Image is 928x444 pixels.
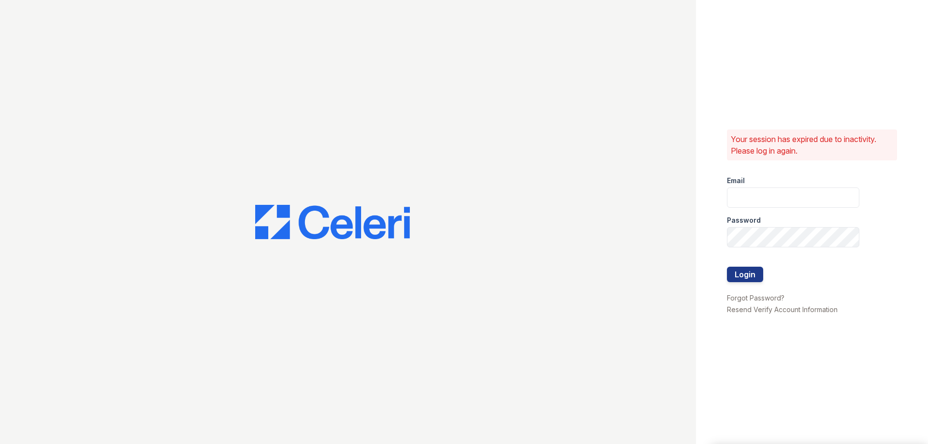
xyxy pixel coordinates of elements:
[731,133,893,157] p: Your session has expired due to inactivity. Please log in again.
[727,294,784,302] a: Forgot Password?
[727,176,745,186] label: Email
[727,267,763,282] button: Login
[727,305,838,314] a: Resend Verify Account Information
[727,215,761,225] label: Password
[255,205,410,240] img: CE_Logo_Blue-a8612792a0a2168367f1c8372b55b34899dd931a85d93a1a3d3e32e68fde9ad4.png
